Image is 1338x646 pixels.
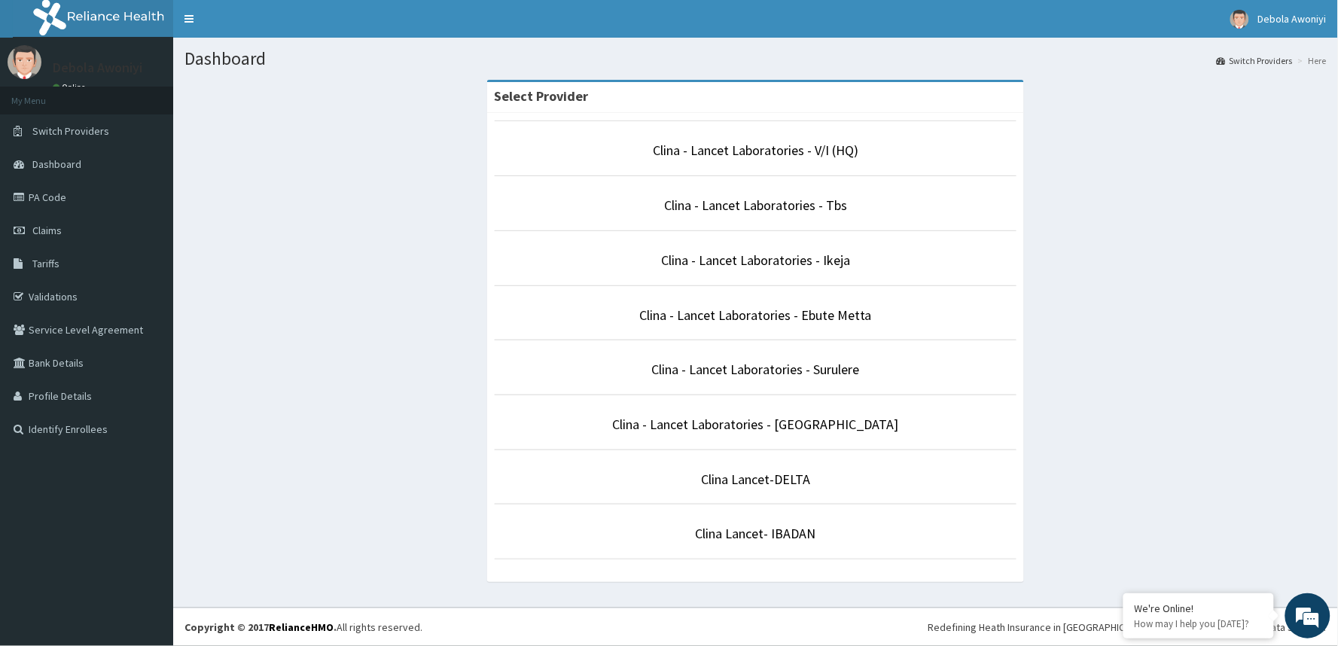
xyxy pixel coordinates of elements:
[87,190,208,342] span: We're online!
[8,411,287,464] textarea: Type your message and hit 'Enter'
[184,620,337,634] strong: Copyright © 2017 .
[1294,54,1327,67] li: Here
[269,620,334,634] a: RelianceHMO
[1230,10,1249,29] img: User Image
[184,49,1327,69] h1: Dashboard
[28,75,61,113] img: d_794563401_company_1708531726252_794563401
[661,251,850,269] a: Clina - Lancet Laboratories - Ikeja
[701,471,810,488] a: Clina Lancet-DELTA
[1217,54,1293,67] a: Switch Providers
[1135,617,1263,630] p: How may I help you today?
[32,124,109,138] span: Switch Providers
[653,142,858,159] a: Clina - Lancet Laboratories - V/I (HQ)
[928,620,1327,635] div: Redefining Heath Insurance in [GEOGRAPHIC_DATA] using Telemedicine and Data Science!
[1258,12,1327,26] span: Debola Awoniyi
[612,416,899,433] a: Clina - Lancet Laboratories - [GEOGRAPHIC_DATA]
[78,84,253,104] div: Chat with us now
[696,525,816,542] a: Clina Lancet- IBADAN
[32,157,81,171] span: Dashboard
[652,361,860,378] a: Clina - Lancet Laboratories - Surulere
[664,197,847,214] a: Clina - Lancet Laboratories - Tbs
[639,306,872,324] a: Clina - Lancet Laboratories - Ebute Metta
[247,8,283,44] div: Minimize live chat window
[1135,602,1263,615] div: We're Online!
[8,45,41,79] img: User Image
[32,257,59,270] span: Tariffs
[495,87,589,105] strong: Select Provider
[53,82,89,93] a: Online
[173,608,1338,646] footer: All rights reserved.
[32,224,62,237] span: Claims
[53,61,142,75] p: Debola Awoniyi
